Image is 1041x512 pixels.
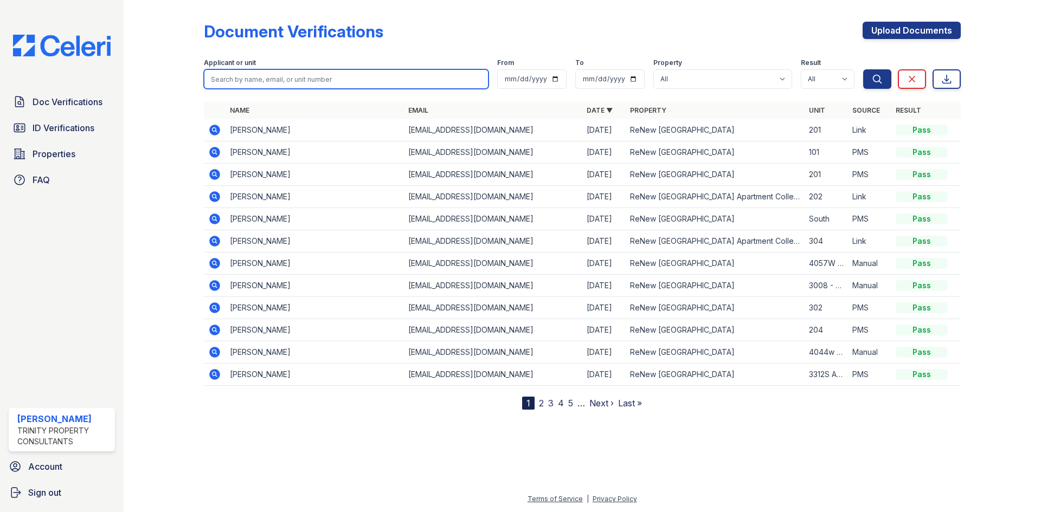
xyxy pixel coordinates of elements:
[805,297,848,319] td: 302
[4,35,119,56] img: CE_Logo_Blue-a8612792a0a2168367f1c8372b55b34899dd931a85d93a1a3d3e32e68fde9ad4.png
[226,341,404,364] td: [PERSON_NAME]
[404,230,582,252] td: [EMAIL_ADDRESS][DOMAIN_NAME]
[896,191,948,202] div: Pass
[626,297,804,319] td: ReNew [GEOGRAPHIC_DATA]
[226,164,404,186] td: [PERSON_NAME]
[582,341,626,364] td: [DATE]
[805,186,848,208] td: 202
[805,275,848,297] td: 3008 - 103
[630,106,666,114] a: Property
[33,121,94,134] span: ID Verifications
[28,460,62,473] span: Account
[404,186,582,208] td: [EMAIL_ADDRESS][DOMAIN_NAME]
[558,398,564,409] a: 4
[805,252,848,275] td: 4057W - 301
[404,319,582,341] td: [EMAIL_ADDRESS][DOMAIN_NAME]
[896,325,948,335] div: Pass
[626,141,804,164] td: ReNew [GEOGRAPHIC_DATA]
[582,297,626,319] td: [DATE]
[863,22,961,39] a: Upload Documents
[9,117,115,139] a: ID Verifications
[626,164,804,186] td: ReNew [GEOGRAPHIC_DATA]
[17,425,111,447] div: Trinity Property Consultants
[896,280,948,291] div: Pass
[404,341,582,364] td: [EMAIL_ADDRESS][DOMAIN_NAME]
[896,106,921,114] a: Result
[226,119,404,141] td: [PERSON_NAME]
[582,275,626,297] td: [DATE]
[848,230,891,252] td: Link
[577,397,585,410] span: …
[805,141,848,164] td: 101
[896,302,948,313] div: Pass
[805,341,848,364] td: 4044w - 201
[582,364,626,386] td: [DATE]
[626,252,804,275] td: ReNew [GEOGRAPHIC_DATA]
[896,169,948,180] div: Pass
[226,230,404,252] td: [PERSON_NAME]
[848,119,891,141] td: Link
[404,141,582,164] td: [EMAIL_ADDRESS][DOMAIN_NAME]
[848,208,891,230] td: PMS
[226,252,404,275] td: [PERSON_NAME]
[404,297,582,319] td: [EMAIL_ADDRESS][DOMAIN_NAME]
[582,141,626,164] td: [DATE]
[204,22,383,41] div: Document Verifications
[848,297,891,319] td: PMS
[626,364,804,386] td: ReNew [GEOGRAPHIC_DATA]
[568,398,573,409] a: 5
[33,173,50,186] span: FAQ
[848,186,891,208] td: Link
[575,59,584,67] label: To
[618,398,642,409] a: Last »
[805,230,848,252] td: 304
[848,164,891,186] td: PMS
[896,258,948,269] div: Pass
[809,106,825,114] a: Unit
[404,364,582,386] td: [EMAIL_ADDRESS][DOMAIN_NAME]
[626,208,804,230] td: ReNew [GEOGRAPHIC_DATA]
[896,347,948,358] div: Pass
[587,106,613,114] a: Date ▼
[226,275,404,297] td: [PERSON_NAME]
[4,456,119,477] a: Account
[582,164,626,186] td: [DATE]
[805,364,848,386] td: 3312S Apt 304
[226,141,404,164] td: [PERSON_NAME]
[404,252,582,275] td: [EMAIL_ADDRESS][DOMAIN_NAME]
[497,59,514,67] label: From
[33,95,102,108] span: Doc Verifications
[896,147,948,158] div: Pass
[626,275,804,297] td: ReNew [GEOGRAPHIC_DATA]
[582,252,626,275] td: [DATE]
[582,230,626,252] td: [DATE]
[626,230,804,252] td: ReNew [GEOGRAPHIC_DATA] Apartment Collection
[582,119,626,141] td: [DATE]
[404,208,582,230] td: [EMAIL_ADDRESS][DOMAIN_NAME]
[626,319,804,341] td: ReNew [GEOGRAPHIC_DATA]
[528,495,583,503] a: Terms of Service
[848,275,891,297] td: Manual
[226,297,404,319] td: [PERSON_NAME]
[204,59,256,67] label: Applicant or unit
[801,59,821,67] label: Result
[896,213,948,224] div: Pass
[582,208,626,230] td: [DATE]
[226,319,404,341] td: [PERSON_NAME]
[33,147,75,160] span: Properties
[896,236,948,247] div: Pass
[4,482,119,503] a: Sign out
[404,164,582,186] td: [EMAIL_ADDRESS][DOMAIN_NAME]
[848,364,891,386] td: PMS
[204,69,489,89] input: Search by name, email, or unit number
[17,412,111,425] div: [PERSON_NAME]
[404,275,582,297] td: [EMAIL_ADDRESS][DOMAIN_NAME]
[848,341,891,364] td: Manual
[408,106,428,114] a: Email
[226,186,404,208] td: [PERSON_NAME]
[848,141,891,164] td: PMS
[9,91,115,113] a: Doc Verifications
[848,319,891,341] td: PMS
[852,106,880,114] a: Source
